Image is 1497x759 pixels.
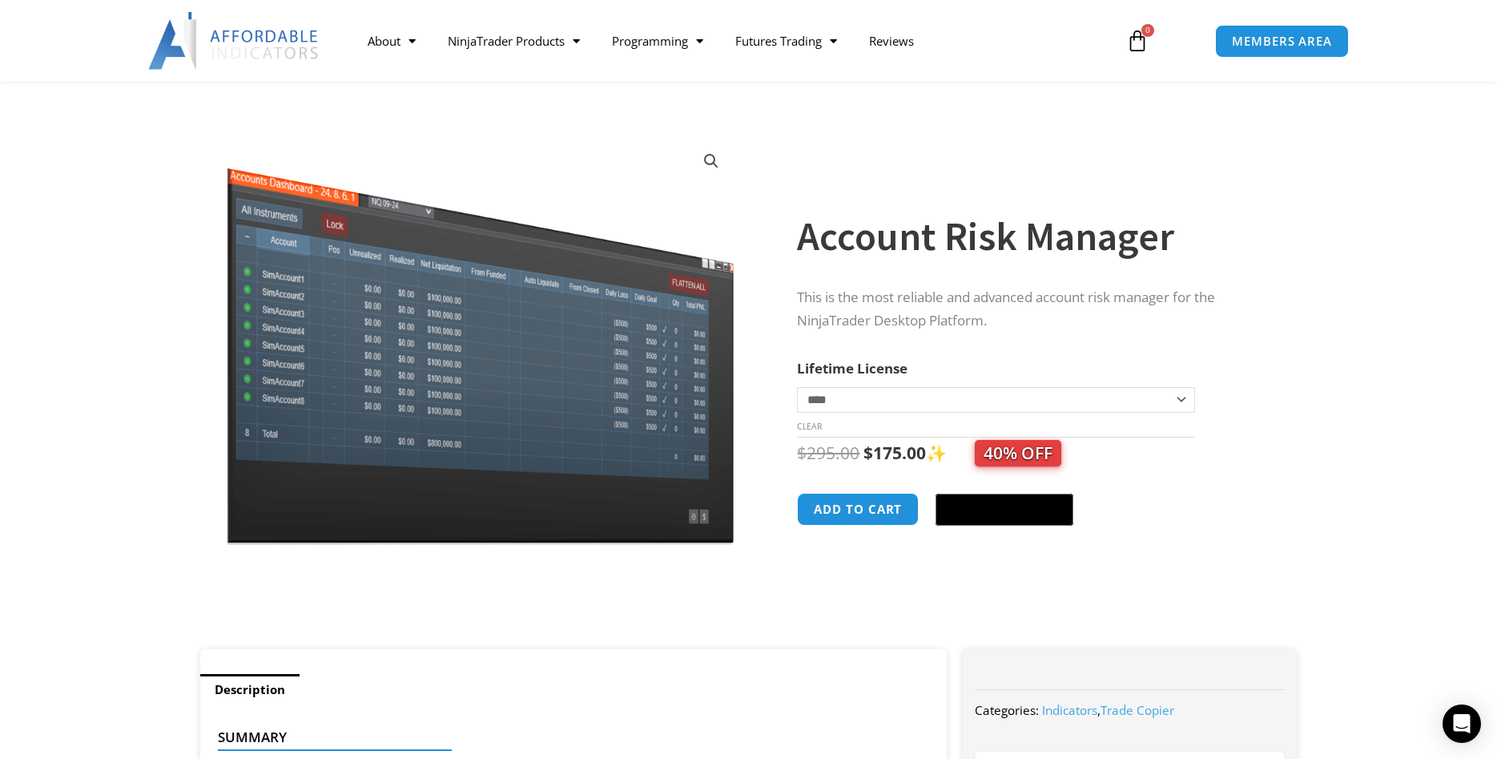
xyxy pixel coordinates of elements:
bdi: 175.00 [863,442,926,464]
iframe: PayPal Message 1 [797,547,1265,561]
a: Indicators [1042,702,1097,718]
a: Programming [596,22,719,59]
span: 40% OFF [975,440,1061,466]
img: LogoAI | Affordable Indicators – NinjaTrader [148,12,320,70]
span: 0 [1141,24,1154,37]
span: Categories: [975,702,1039,718]
a: Trade Copier [1101,702,1174,718]
a: About [352,22,432,59]
span: $ [797,442,807,464]
label: Lifetime License [797,359,907,377]
a: 0 [1102,18,1173,64]
span: MEMBERS AREA [1232,35,1332,47]
button: Add to cart [797,493,919,526]
a: MEMBERS AREA [1215,25,1349,58]
span: $ [863,442,873,464]
nav: Menu [352,22,1108,59]
a: Clear options [797,421,822,432]
h4: Summary [218,729,917,745]
a: Reviews [853,22,930,59]
h1: Account Risk Manager [797,208,1265,264]
bdi: 295.00 [797,442,859,464]
a: NinjaTrader Products [432,22,596,59]
p: This is the most reliable and advanced account risk manager for the NinjaTrader Desktop Platform. [797,286,1265,333]
div: Open Intercom Messenger [1443,704,1481,743]
button: Buy with GPay [936,494,1073,526]
span: , [1042,702,1174,718]
a: Futures Trading [719,22,853,59]
a: View full-screen image gallery [697,147,726,176]
a: Description [200,674,300,705]
span: ✨ [926,442,1061,464]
